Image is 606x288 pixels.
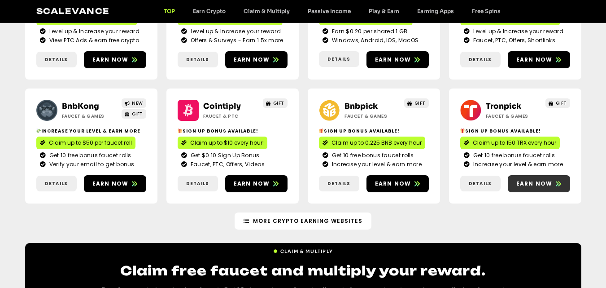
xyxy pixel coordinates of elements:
span: Details [186,56,209,63]
span: Earn now [92,56,129,64]
a: Earn now [366,51,429,68]
span: Increase your level & earn more [471,160,563,168]
a: Tronpick [486,102,521,111]
span: Claim up to $50 per faucet roll [49,139,132,147]
a: Earn now [225,175,288,192]
span: Earn now [234,56,270,64]
a: Details [36,52,77,67]
h2: Sign Up Bonus Available! [319,128,429,134]
span: Details [45,180,68,187]
span: More Crypto Earning Websites [253,217,362,225]
h2: Claim free faucet and multiply your reward. [88,262,519,279]
span: Claim & Multiply [280,248,333,255]
img: 🎁 [319,128,323,133]
a: GIFT [545,98,570,108]
span: Earn now [375,56,411,64]
a: TOP [155,8,184,14]
img: 🎁 [460,128,465,133]
span: Earn now [516,56,553,64]
a: Details [178,176,218,191]
span: Get $0.10 Sign Up Bonus [188,151,260,160]
span: Level up & Increase your reward [471,27,563,35]
span: Earn now [92,180,129,188]
a: Earning Apps [408,8,463,14]
span: Verify your email to get bonus [47,160,135,168]
a: Details [319,51,359,67]
span: Details [45,56,68,63]
a: Scalevance [36,6,110,16]
a: More Crypto Earning Websites [235,213,371,230]
a: Bnbpick [344,102,378,111]
a: Details [178,52,218,67]
span: GIFT [273,100,284,106]
h2: Sign up bonus available! [178,128,288,134]
a: Play & Earn [360,8,408,14]
a: GIFT [263,98,288,108]
a: BnbKong [62,102,99,111]
span: GIFT [414,100,426,106]
a: Claim up to $50 per faucet roll [36,137,135,149]
a: GIFT [122,109,146,119]
h2: Faucet & Games [486,113,542,120]
img: 🎁 [178,128,182,133]
a: Cointiply [203,102,241,111]
span: Faucet, PTC, Offers, Videos [188,160,265,168]
span: Get 10 free bonus faucet rolls [47,151,131,160]
a: Earn Crypto [184,8,235,14]
h2: Faucet & Games [62,113,118,120]
span: GIFT [556,100,567,106]
a: Details [319,176,359,191]
span: Level up & Increase your reward [47,27,140,35]
span: Details [469,56,492,63]
span: Increase your level & earn more [330,160,422,168]
a: Details [460,52,501,67]
span: Details [327,180,350,187]
span: Claim up to 150 TRX every hour [473,139,556,147]
span: Get 10 free bonus faucet rolls [471,151,555,160]
span: Details [186,180,209,187]
span: Earn now [516,180,553,188]
span: Details [327,56,350,62]
span: View PTC Ads & earn free crypto [47,36,139,44]
span: Faucet, PTC, Offers, Shortlinks [471,36,555,44]
nav: Menu [155,8,510,14]
a: Earn now [366,175,429,192]
a: GIFT [404,98,429,108]
span: Earn now [234,180,270,188]
a: Earn now [84,51,146,68]
h2: Increase your level & earn more [36,128,146,134]
h2: Faucet & Games [344,113,401,120]
a: Earn now [508,175,570,192]
a: Earn now [84,175,146,192]
a: Claim up to $10 every hour! [178,137,267,149]
a: Free Spins [463,8,510,14]
a: Earn now [508,51,570,68]
a: Passive Income [299,8,360,14]
span: Get 10 free bonus faucet rolls [330,151,414,160]
h2: Sign Up Bonus Available! [460,128,570,134]
a: Claim up to 150 TRX every hour [460,137,560,149]
span: NEW [132,100,143,106]
a: Details [36,176,77,191]
a: Claim up to 0.225 BNB every hour [319,137,425,149]
span: Earn $0.20 per shared 1 GB [330,27,408,35]
span: Level up & Increase your reward [188,27,281,35]
span: Claim up to $10 every hour! [190,139,264,147]
img: 💸 [36,128,41,133]
a: Earn now [225,51,288,68]
a: Claim & Multiply [235,8,299,14]
a: Claim & Multiply [273,244,333,255]
span: GIFT [132,111,143,117]
span: Offers & Surveys - Earn 1.5x more [188,36,283,44]
h2: Faucet & PTC [203,113,259,120]
span: Details [469,180,492,187]
a: NEW [122,98,146,108]
span: Earn now [375,180,411,188]
span: Windows, Android, IOS, MacOS [330,36,419,44]
span: Claim up to 0.225 BNB every hour [331,139,422,147]
a: Details [460,176,501,191]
